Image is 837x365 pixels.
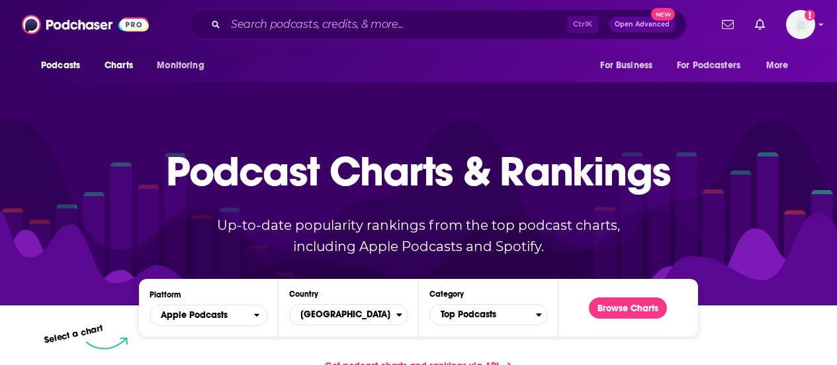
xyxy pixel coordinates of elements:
[786,10,815,39] span: Logged in as juliahaav
[191,215,646,257] p: Up-to-date popularity rankings from the top podcast charts, including Apple Podcasts and Spotify.
[150,305,268,326] h2: Platforms
[289,304,408,325] button: Countries
[150,305,268,326] button: open menu
[166,128,671,214] p: Podcast Charts & Rankings
[41,56,80,75] span: Podcasts
[290,303,396,326] span: [GEOGRAPHIC_DATA]
[105,56,133,75] span: Charts
[609,17,676,32] button: Open AdvancedNew
[717,13,739,36] a: Show notifications dropdown
[86,337,128,350] img: select arrow
[567,16,598,33] span: Ctrl K
[786,10,815,39] button: Show profile menu
[32,53,97,78] button: open menu
[750,13,770,36] a: Show notifications dropdown
[430,303,536,326] span: Top Podcasts
[600,56,652,75] span: For Business
[677,56,740,75] span: For Podcasters
[161,311,228,320] span: Apple Podcasts
[589,297,667,319] button: Browse Charts
[157,56,204,75] span: Monitoring
[44,323,105,346] p: Select a chart
[757,53,805,78] button: open menu
[189,9,687,40] div: Search podcasts, credits, & more...
[651,8,675,21] span: New
[148,53,221,78] button: open menu
[226,14,567,35] input: Search podcasts, credits, & more...
[615,21,670,28] span: Open Advanced
[668,53,760,78] button: open menu
[22,12,149,37] img: Podchaser - Follow, Share and Rate Podcasts
[591,53,669,78] button: open menu
[786,10,815,39] img: User Profile
[805,10,815,21] svg: Add a profile image
[766,56,789,75] span: More
[429,304,548,325] button: Categories
[96,53,141,78] a: Charts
